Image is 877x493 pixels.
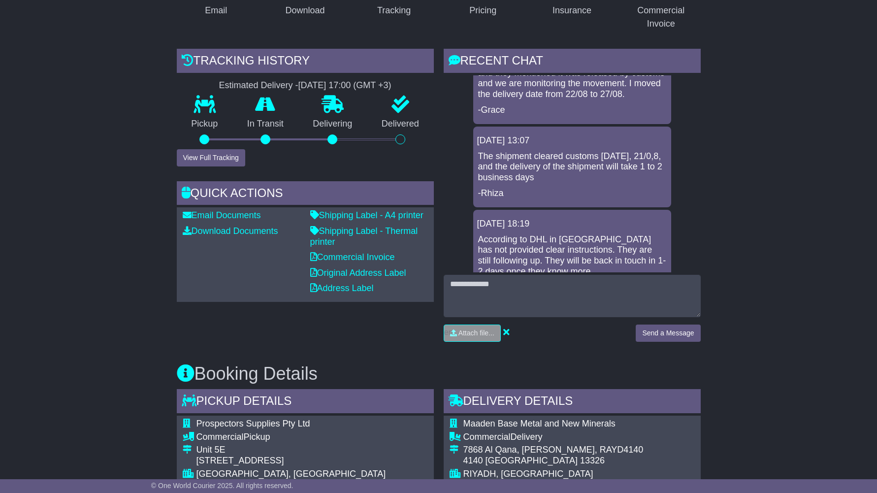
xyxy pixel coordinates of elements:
[444,389,701,416] div: Delivery Details
[151,482,293,490] span: © One World Courier 2025. All rights reserved.
[298,80,391,91] div: [DATE] 17:00 (GMT +3)
[552,4,591,17] div: Insurance
[177,119,233,130] p: Pickup
[177,181,434,208] div: Quick Actions
[232,119,298,130] p: In Transit
[478,151,666,183] p: The shipment cleared customs [DATE], 21/0,8, and the delivery of the shipment will take 1 to 2 bu...
[477,135,667,146] div: [DATE] 13:07
[298,119,367,130] p: Delivering
[477,219,667,230] div: [DATE] 18:19
[478,57,666,99] p: I called DHL to know the status of the shipment, and they mentioned it was released by customs an...
[478,234,666,277] p: According to DHL in [GEOGRAPHIC_DATA] has not provided clear instructions. They are still followi...
[183,210,261,220] a: Email Documents
[463,456,644,466] div: 4140 [GEOGRAPHIC_DATA] 13326
[469,4,496,17] div: Pricing
[196,432,386,443] div: Pickup
[628,4,694,31] div: Commercial Invoice
[310,268,406,278] a: Original Address Label
[310,283,374,293] a: Address Label
[177,389,434,416] div: Pickup Details
[196,432,244,442] span: Commercial
[183,226,278,236] a: Download Documents
[196,469,386,480] div: [GEOGRAPHIC_DATA], [GEOGRAPHIC_DATA]
[285,4,325,17] div: Download
[310,226,418,247] a: Shipping Label - Thermal printer
[196,456,386,466] div: [STREET_ADDRESS]
[478,105,666,116] p: -Grace
[196,419,310,428] span: Prospectors Supplies Pty Ltd
[177,49,434,75] div: Tracking history
[177,149,245,166] button: View Full Tracking
[463,469,644,480] div: RIYADH, [GEOGRAPHIC_DATA]
[444,49,701,75] div: RECENT CHAT
[377,4,411,17] div: Tracking
[463,445,644,456] div: 7868 Al Qana, [PERSON_NAME], RAYD4140
[177,364,701,384] h3: Booking Details
[196,445,386,456] div: Unit 5E
[310,252,395,262] a: Commercial Invoice
[310,210,423,220] a: Shipping Label - A4 printer
[463,432,511,442] span: Commercial
[636,325,700,342] button: Send a Message
[478,188,666,199] p: -Rhiza
[463,419,616,428] span: Maaden Base Metal and New Minerals
[177,80,434,91] div: Estimated Delivery -
[463,432,644,443] div: Delivery
[367,119,434,130] p: Delivered
[205,4,227,17] div: Email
